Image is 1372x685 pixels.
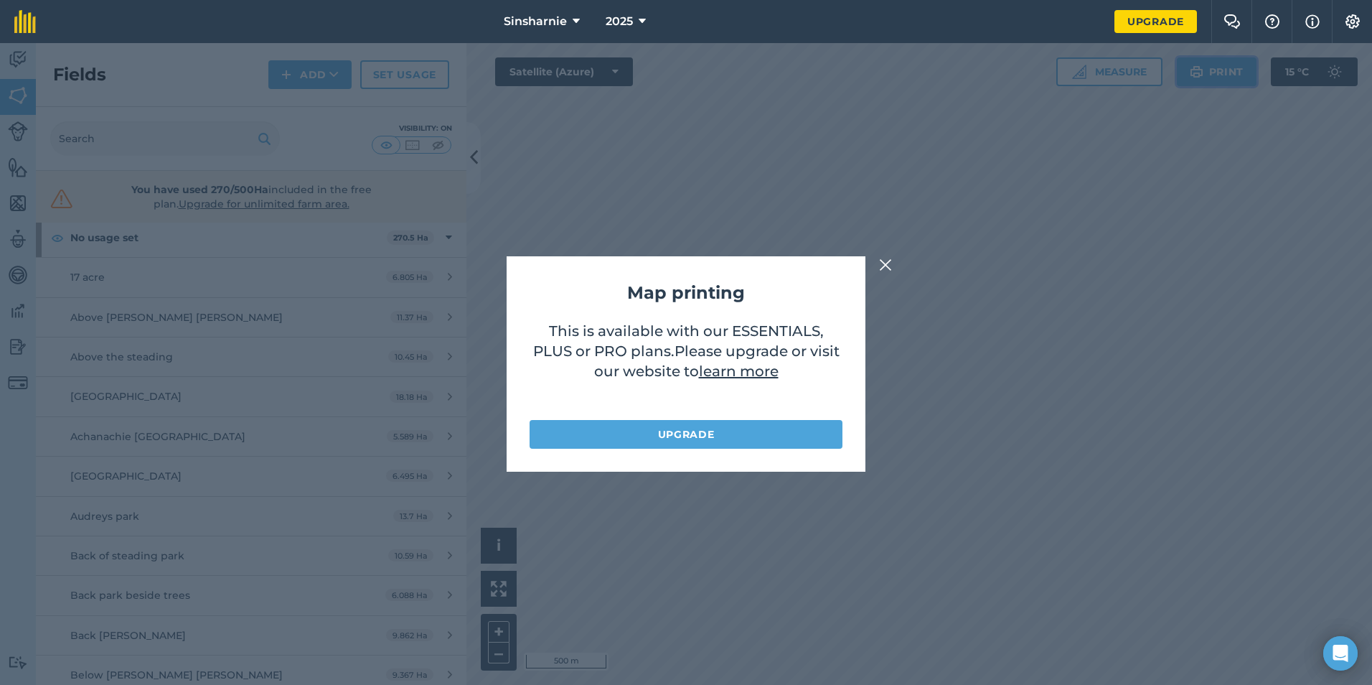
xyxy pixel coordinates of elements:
[1323,636,1358,671] div: Open Intercom Messenger
[879,256,892,274] img: svg+xml;base64,PHN2ZyB4bWxucz0iaHR0cDovL3d3dy53My5vcmcvMjAwMC9zdmciIHdpZHRoPSIyMiIgaGVpZ2h0PSIzMC...
[530,420,842,449] a: Upgrade
[1264,14,1281,29] img: A question mark icon
[594,342,840,380] span: Please upgrade or visit our website to
[1223,14,1241,29] img: Two speech bubbles overlapping with the left bubble in the forefront
[14,10,36,33] img: fieldmargin Logo
[504,13,567,30] span: Sinsharnie
[1114,10,1197,33] a: Upgrade
[530,321,842,406] p: This is available with our ESSENTIALS, PLUS or PRO plans .
[606,13,633,30] span: 2025
[699,363,779,380] a: learn more
[1305,13,1320,30] img: svg+xml;base64,PHN2ZyB4bWxucz0iaHR0cDovL3d3dy53My5vcmcvMjAwMC9zdmciIHdpZHRoPSIxNyIgaGVpZ2h0PSIxNy...
[530,279,842,307] h2: Map printing
[1344,14,1361,29] img: A cog icon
